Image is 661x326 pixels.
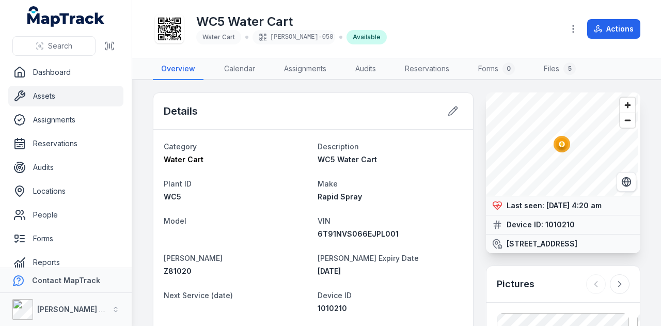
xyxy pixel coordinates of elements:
[37,305,122,314] strong: [PERSON_NAME] Group
[546,201,602,210] span: [DATE] 4:20 am
[318,229,399,238] span: 6T91NVS066EJPL001
[8,181,123,201] a: Locations
[536,58,584,80] a: Files5
[620,113,635,128] button: Zoom out
[8,157,123,178] a: Audits
[8,228,123,249] a: Forms
[164,192,181,201] span: WC5
[545,220,575,230] strong: 1010210
[318,267,341,275] span: [DATE]
[164,104,198,118] h2: Details
[507,200,544,211] strong: Last seen:
[32,276,100,285] strong: Contact MapTrack
[164,216,186,225] span: Model
[318,179,338,188] span: Make
[470,58,523,80] a: Forms0
[276,58,335,80] a: Assignments
[318,155,377,164] span: WC5 Water Cart
[164,254,223,262] span: [PERSON_NAME]
[318,304,347,313] span: 1010210
[8,133,123,154] a: Reservations
[164,179,192,188] span: Plant ID
[48,41,72,51] span: Search
[216,58,263,80] a: Calendar
[318,142,359,151] span: Description
[502,63,515,75] div: 0
[8,252,123,273] a: Reports
[617,172,636,192] button: Switch to Satellite View
[164,267,192,275] span: Z81020
[397,58,458,80] a: Reservations
[8,205,123,225] a: People
[318,192,362,201] span: Rapid Spray
[153,58,203,80] a: Overview
[253,30,335,44] div: [PERSON_NAME]-050
[620,98,635,113] button: Zoom in
[12,36,96,56] button: Search
[164,155,203,164] span: Water Cart
[8,62,123,83] a: Dashboard
[507,239,577,249] strong: [STREET_ADDRESS]
[164,142,197,151] span: Category
[164,291,233,300] span: Next Service (date)
[8,110,123,130] a: Assignments
[27,6,105,27] a: MapTrack
[318,254,419,262] span: [PERSON_NAME] Expiry Date
[507,220,543,230] strong: Device ID:
[486,92,638,196] canvas: Map
[8,86,123,106] a: Assets
[202,33,235,41] span: Water Cart
[347,30,387,44] div: Available
[347,58,384,80] a: Audits
[318,291,352,300] span: Device ID
[546,201,602,210] time: 25/08/2025, 4:20:51 am
[318,216,330,225] span: VIN
[587,19,640,39] button: Actions
[497,277,534,291] h3: Pictures
[196,13,387,30] h1: WC5 Water Cart
[318,267,341,275] time: 07/07/2026, 10:00:00 am
[563,63,576,75] div: 5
